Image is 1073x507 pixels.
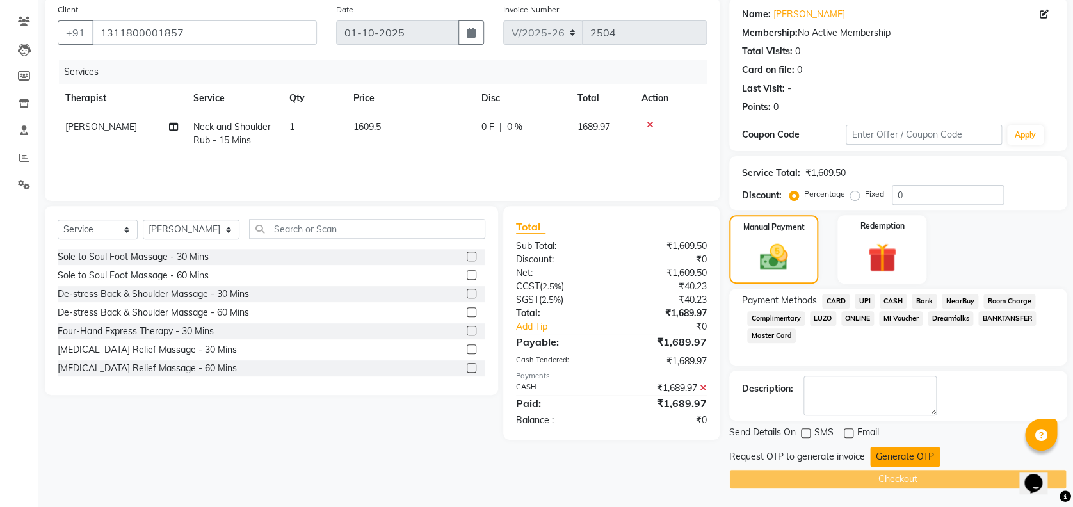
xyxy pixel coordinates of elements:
div: [MEDICAL_DATA] Relief Massage - 30 Mins [58,343,237,357]
div: CASH [506,382,611,395]
div: Cash Tendered: [506,355,611,368]
span: Neck and Shoulder Rub - 15 Mins [193,121,271,146]
label: Client [58,4,78,15]
span: NearBuy [942,294,978,309]
span: [PERSON_NAME] [65,121,137,133]
span: Email [857,426,879,442]
div: ₹40.23 [611,293,716,307]
span: LUZO [810,311,836,326]
div: ₹1,689.97 [611,334,716,350]
button: +91 [58,20,93,45]
span: ONLINE [841,311,875,326]
span: Master Card [747,328,796,343]
span: Bank [912,294,937,309]
label: Date [336,4,353,15]
div: Sole to Soul Foot Massage - 60 Mins [58,269,209,282]
span: | [499,120,502,134]
div: Four-Hand Express Therapy - 30 Mins [58,325,214,338]
button: Apply [1007,125,1044,145]
label: Invoice Number [503,4,559,15]
div: ₹1,609.50 [611,266,716,280]
div: Membership: [742,26,798,40]
label: Percentage [804,188,845,200]
div: ( ) [506,280,611,293]
input: Search by Name/Mobile/Email/Code [92,20,317,45]
div: ₹1,689.97 [611,355,716,368]
div: Payable: [506,334,611,350]
span: 2.5% [542,294,561,305]
div: No Active Membership [742,26,1054,40]
a: Add Tip [506,320,629,334]
label: Redemption [860,220,904,232]
th: Action [634,84,707,113]
span: Payment Methods [742,294,817,307]
div: Sole to Soul Foot Massage - 30 Mins [58,250,209,264]
span: BANKTANSFER [978,311,1036,326]
span: SGST [516,294,539,305]
div: Services [59,60,716,84]
span: 0 F [481,120,494,134]
th: Total [570,84,634,113]
span: CGST [516,280,540,292]
th: Service [186,84,282,113]
div: Sub Total: [506,239,611,253]
span: Dreamfolks [928,311,973,326]
span: Room Charge [983,294,1035,309]
th: Disc [474,84,570,113]
span: 0 % [507,120,522,134]
div: Card on file: [742,63,795,77]
div: De-stress Back & Shoulder Massage - 60 Mins [58,306,249,319]
label: Fixed [865,188,884,200]
span: CASH [880,294,907,309]
span: Send Details On [729,426,796,442]
div: Discount: [742,189,782,202]
div: 0 [773,101,779,114]
th: Qty [282,84,346,113]
div: Payments [516,371,707,382]
div: - [787,82,791,95]
div: Total Visits: [742,45,793,58]
div: 0 [795,45,800,58]
div: Discount: [506,253,611,266]
span: CARD [822,294,850,309]
div: Name: [742,8,771,21]
div: Balance : [506,414,611,427]
div: ₹1,689.97 [611,396,716,411]
span: 1609.5 [353,121,381,133]
a: [PERSON_NAME] [773,8,845,21]
span: MI Voucher [879,311,923,326]
img: _cash.svg [751,241,796,273]
span: SMS [814,426,834,442]
div: De-stress Back & Shoulder Massage - 30 Mins [58,287,249,301]
div: Points: [742,101,771,114]
div: ₹1,689.97 [611,307,716,320]
div: Coupon Code [742,128,846,141]
div: Last Visit: [742,82,785,95]
span: UPI [855,294,875,309]
div: ₹1,609.50 [805,166,846,180]
div: Request OTP to generate invoice [729,450,865,463]
div: ₹0 [611,253,716,266]
button: Generate OTP [870,447,940,467]
div: ( ) [506,293,611,307]
div: 0 [797,63,802,77]
div: ₹1,689.97 [611,382,716,395]
span: 1 [289,121,294,133]
div: Net: [506,266,611,280]
div: ₹0 [611,414,716,427]
div: ₹40.23 [611,280,716,293]
span: Complimentary [747,311,805,326]
iframe: chat widget [1019,456,1060,494]
div: Paid: [506,396,611,411]
span: Total [516,220,545,234]
th: Price [346,84,474,113]
input: Search or Scan [249,219,485,239]
img: _gift.svg [859,239,906,276]
div: Description: [742,382,793,396]
div: ₹0 [629,320,716,334]
div: Service Total: [742,166,800,180]
span: 1689.97 [577,121,610,133]
span: 2.5% [542,281,561,291]
div: [MEDICAL_DATA] Relief Massage - 60 Mins [58,362,237,375]
div: ₹1,609.50 [611,239,716,253]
